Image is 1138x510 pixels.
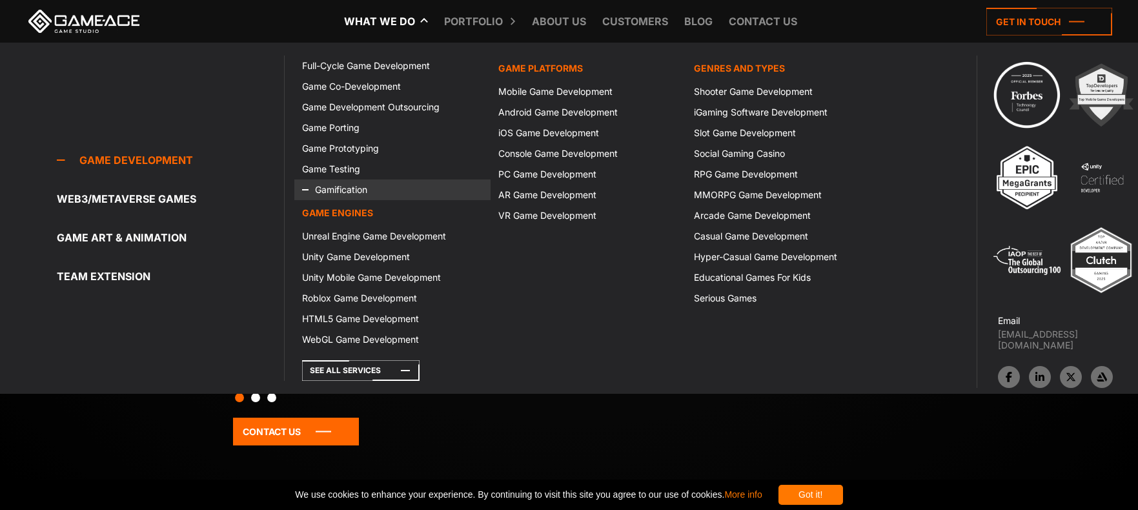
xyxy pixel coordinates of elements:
a: [EMAIL_ADDRESS][DOMAIN_NAME] [998,329,1138,351]
a: iOS Game Development [491,123,687,143]
a: WebGL Game Development [294,329,491,350]
a: AR Game Development [491,185,687,205]
a: MMORPG Game Development [686,185,882,205]
a: Hyper-Casual Game Development [686,247,882,267]
a: Team Extension [57,263,284,289]
a: Game Development Outsourcing [294,97,491,117]
strong: Email [998,315,1020,326]
a: Console Game Development [491,143,687,164]
a: Unity Mobile Game Development [294,267,491,288]
a: Game Art & Animation [57,225,284,250]
img: 5 [991,225,1062,296]
a: Contact Us [233,418,359,445]
a: Roblox Game Development [294,288,491,309]
a: Game development [57,147,284,173]
a: Arcade Game Development [686,205,882,226]
a: Gamification [294,179,491,200]
a: RPG Game Development [686,164,882,185]
img: 2 [1066,59,1137,130]
a: Full-Cycle Game Development [294,56,491,76]
a: Genres and Types [686,56,882,81]
a: PC Game Development [491,164,687,185]
a: Educational Games For Kids [686,267,882,288]
a: Android Game Development [491,102,687,123]
img: 3 [991,142,1062,213]
a: More info [724,489,762,500]
button: Slide 3 [267,387,276,409]
a: Game platforms [491,56,687,81]
a: Web3/Metaverse Games [57,186,284,212]
a: Slot Game Development [686,123,882,143]
a: Game Porting [294,117,491,138]
a: See All Services [302,360,420,381]
a: Game Testing [294,159,491,179]
a: Unreal Engine Game Development [294,226,491,247]
button: Slide 2 [251,387,260,409]
a: Casual Game Development [686,226,882,247]
img: 4 [1066,142,1137,213]
a: Mobile Game Development [491,81,687,102]
a: VR Game Development [491,205,687,226]
img: Technology council badge program ace 2025 game ace [991,59,1062,130]
a: Serious Games [686,288,882,309]
a: HTML5 Game Development [294,309,491,329]
a: Game Prototyping [294,138,491,159]
a: Shooter Game Development [686,81,882,102]
div: Got it! [778,485,843,505]
a: Social Gaming Casino [686,143,882,164]
img: Top ar vr development company gaming 2025 game ace [1066,225,1137,296]
a: Get in touch [986,8,1112,36]
span: We use cookies to enhance your experience. By continuing to visit this site you agree to our use ... [295,485,762,505]
a: iGaming Software Development [686,102,882,123]
a: Game Co-Development [294,76,491,97]
button: Slide 1 [235,387,244,409]
a: Game Engines [294,200,491,226]
a: Unity Game Development [294,247,491,267]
